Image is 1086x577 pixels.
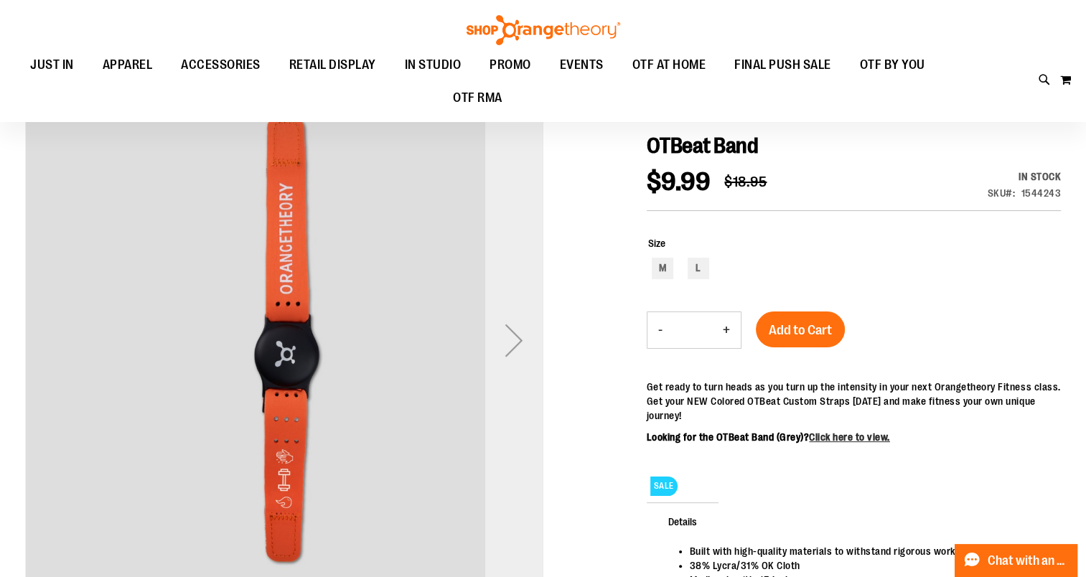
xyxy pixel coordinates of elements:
li: 38% Lycra/31% OK Cloth [690,558,1047,573]
span: Chat with an Expert [988,554,1069,568]
div: Availability [988,169,1062,184]
img: Shop Orangetheory [464,15,622,45]
div: L [688,258,709,279]
span: FINAL PUSH SALE [734,49,831,81]
span: Details [647,502,718,540]
div: M [652,258,673,279]
a: IN STUDIO [390,49,476,82]
a: PROMO [475,49,546,82]
a: OTF AT HOME [618,49,721,82]
a: FINAL PUSH SALE [720,49,846,82]
b: Looking for the OTBeat Band (Grey)? [647,431,890,443]
a: Click here to view. [809,431,890,443]
span: Size [648,238,665,249]
li: Built with high-quality materials to withstand rigorous workouts [690,544,1047,558]
span: OTBeat Band [647,133,759,158]
span: SALE [650,477,678,496]
span: RETAIL DISPLAY [289,49,376,81]
button: Increase product quantity [712,312,741,348]
span: PROMO [490,49,531,81]
span: IN STUDIO [405,49,462,81]
span: EVENTS [560,49,604,81]
span: Add to Cart [769,322,832,338]
div: In stock [988,169,1062,184]
input: Product quantity [673,313,712,347]
a: RETAIL DISPLAY [275,49,390,82]
button: Add to Cart [756,311,845,347]
a: OTF RMA [439,82,517,115]
span: OTF BY YOU [860,49,925,81]
strong: SKU [988,187,1016,199]
a: APPAREL [88,49,167,82]
span: $18.95 [724,174,767,190]
button: Decrease product quantity [647,312,673,348]
a: ACCESSORIES [167,49,275,81]
span: ACCESSORIES [181,49,261,81]
div: 1544243 [1021,186,1062,200]
button: Chat with an Expert [955,544,1078,577]
a: EVENTS [546,49,618,82]
span: $9.99 [647,167,711,197]
p: Get ready to turn heads as you turn up the intensity in your next Orangetheory Fitness class. Get... [647,380,1061,423]
span: OTF AT HOME [632,49,706,81]
a: JUST IN [16,49,88,82]
span: APPAREL [103,49,153,81]
a: OTF BY YOU [846,49,940,82]
span: OTF RMA [453,82,502,114]
span: JUST IN [30,49,74,81]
